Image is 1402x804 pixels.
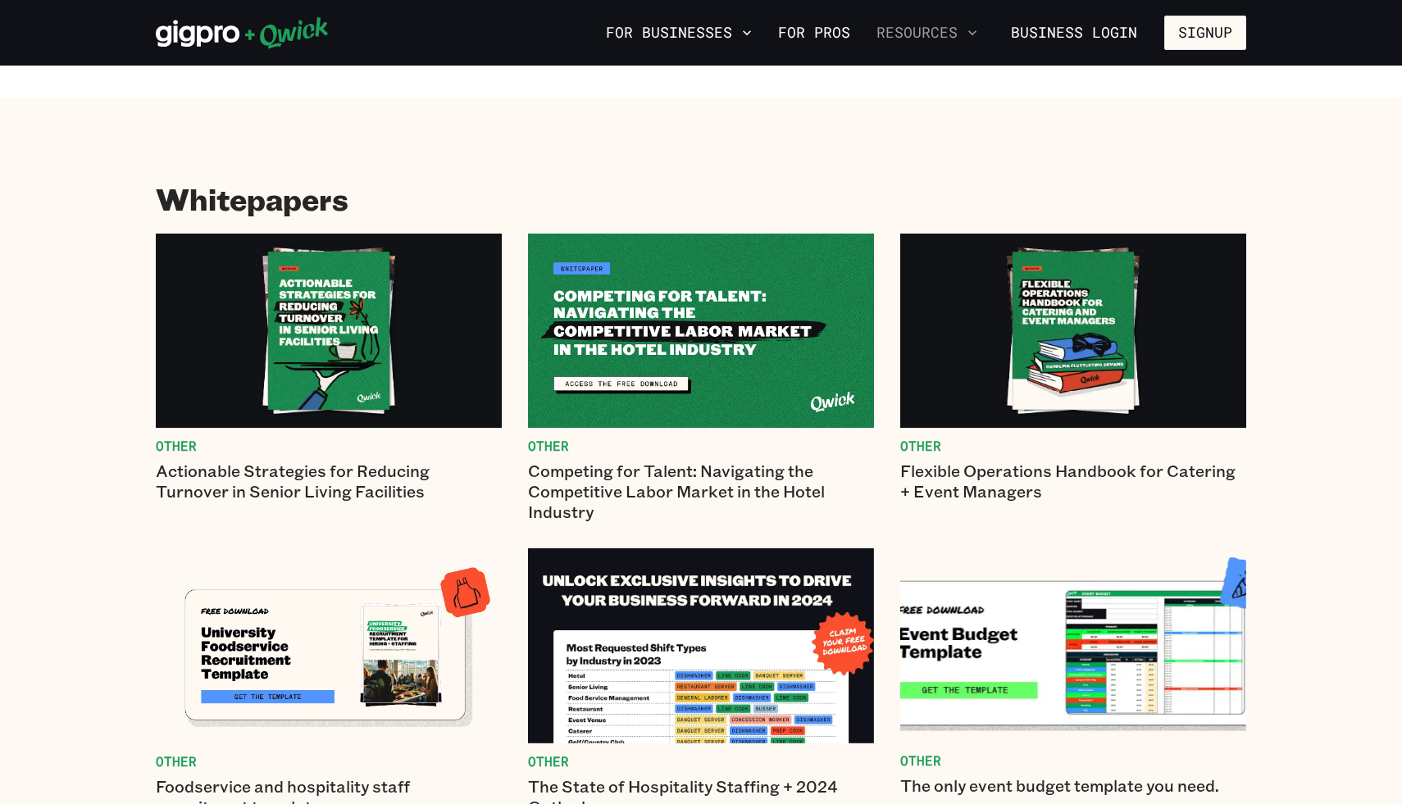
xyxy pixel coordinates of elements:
[156,438,502,454] span: Other
[156,234,502,522] a: OtherActionable Strategies for Reducing Turnover in Senior Living Facilities
[156,234,502,428] img: Actionable Strategies for Reducing Turnover in Senior Living Facilities
[900,548,1246,743] img: The only event budget template you need.
[1164,16,1246,50] button: Signup
[772,19,857,47] a: For Pros
[528,548,874,743] img: The State of Hospitality Staffing + 2024 Outlook
[599,19,758,47] button: For Businesses
[156,461,502,502] p: Actionable Strategies for Reducing Turnover in Senior Living Facilities
[156,548,502,743] img: Foodservice and hospitality staff recruitment template
[900,461,1246,502] p: Flexible Operations Handbook for Catering + Event Managers
[528,461,874,522] p: Competing for Talent: Navigating the Competitive Labor Market in the Hotel Industry
[156,753,502,770] span: Other
[900,234,1246,428] img: Flexible Operations Handbook for Catering + Event Managers
[900,234,1246,522] a: OtherFlexible Operations Handbook for Catering + Event Managers
[528,234,874,522] a: OtherCompeting for Talent: Navigating the Competitive Labor Market in the Hotel Industry
[900,438,1246,454] span: Other
[156,180,1246,217] h1: Whitepapers
[870,19,984,47] button: Resources
[997,16,1151,50] a: Business Login
[528,234,874,428] img: Competing for Talent: Navigating the Competitive Labor Market in the Hotel Industry
[900,752,1246,769] span: Other
[528,753,874,770] span: Other
[900,775,1246,796] p: The only event budget template you need.
[528,438,874,454] span: Other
